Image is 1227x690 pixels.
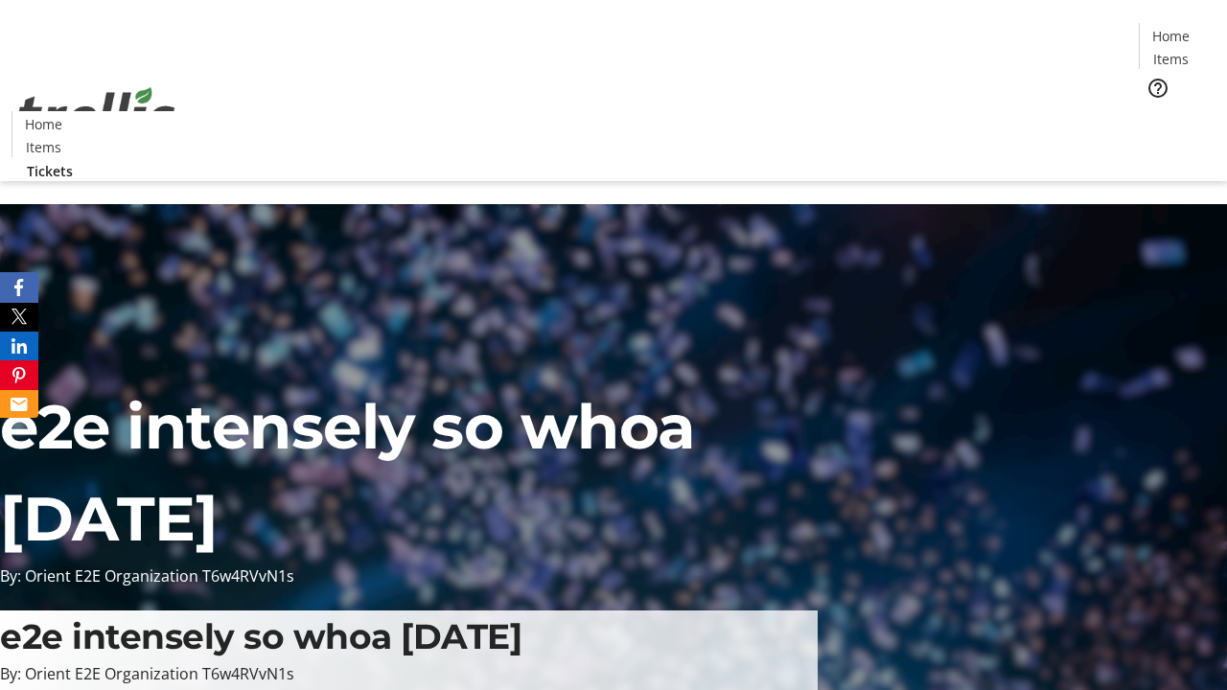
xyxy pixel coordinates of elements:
a: Home [1140,26,1201,46]
span: Items [1153,49,1189,69]
a: Tickets [12,161,88,181]
span: Home [25,114,62,134]
a: Items [12,137,74,157]
img: Orient E2E Organization T6w4RVvN1s's Logo [12,66,182,162]
span: Items [26,137,61,157]
a: Home [12,114,74,134]
span: Home [1152,26,1190,46]
a: Items [1140,49,1201,69]
button: Help [1139,69,1177,107]
a: Tickets [1139,111,1215,131]
span: Tickets [27,161,73,181]
span: Tickets [1154,111,1200,131]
